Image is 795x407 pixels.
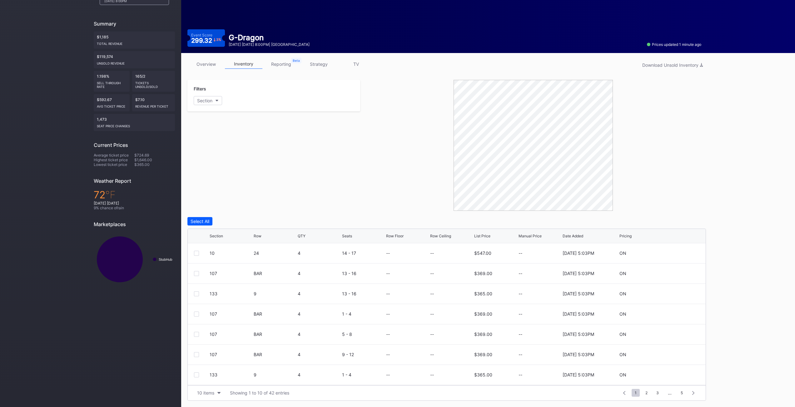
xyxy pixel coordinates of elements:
[94,153,134,157] div: Average ticket price
[430,250,434,256] div: --
[563,250,594,256] div: [DATE] 5:03PM
[298,311,340,317] div: 4
[619,372,626,377] div: ON
[94,114,175,131] div: 1,473
[563,291,594,296] div: [DATE] 5:03PM
[519,311,561,317] div: --
[519,234,542,238] div: Manual Price
[519,291,561,296] div: --
[187,217,212,225] button: Select All
[210,311,252,317] div: 107
[298,352,340,357] div: 4
[386,352,390,357] div: --
[653,389,662,397] span: 3
[97,102,127,108] div: Avg ticket price
[210,352,252,357] div: 107
[97,122,172,128] div: seat price changes
[230,390,289,395] div: Showing 1 to 10 of 42 entries
[210,372,252,377] div: 133
[300,59,337,69] a: strategy
[254,234,261,238] div: Row
[430,352,434,357] div: --
[647,42,701,47] div: Prices updated 1 minute ago
[94,157,134,162] div: Highest ticket price
[474,250,491,256] div: $547.00
[134,153,175,157] div: $724.69
[197,98,212,103] div: Section
[254,352,296,357] div: BAR
[430,234,451,238] div: Row Ceiling
[386,234,404,238] div: Row Floor
[97,39,172,46] div: Total Revenue
[210,291,252,296] div: 133
[678,389,686,397] span: 5
[134,162,175,167] div: $365.00
[519,271,561,276] div: --
[94,71,130,92] div: 1.198%
[642,389,651,397] span: 2
[519,332,561,337] div: --
[254,311,296,317] div: BAR
[229,42,310,47] div: [DATE] [DATE] 8:00PM | [GEOGRAPHIC_DATA]
[519,352,561,357] div: --
[97,59,172,65] div: Unsold Revenue
[563,372,594,377] div: [DATE] 5:03PM
[97,79,127,89] div: Sell Through Rate
[210,250,252,256] div: 10
[94,162,134,167] div: Lowest ticket price
[132,94,175,111] div: $7.10
[430,291,434,296] div: --
[191,33,212,37] div: Event Score
[342,372,385,377] div: 1 - 4
[474,311,492,317] div: $369.00
[619,332,626,337] div: ON
[386,311,390,317] div: --
[94,31,175,49] div: $1,185
[94,232,175,287] svg: Chart title
[210,234,223,238] div: Section
[194,96,222,105] button: Section
[474,234,490,238] div: List Price
[342,291,385,296] div: 13 - 16
[563,311,594,317] div: [DATE] 5:03PM
[386,271,390,276] div: --
[94,189,175,201] div: 72
[430,271,434,276] div: --
[135,102,172,108] div: Revenue per ticket
[94,142,175,148] div: Current Prices
[191,37,221,44] div: 299.32
[298,332,340,337] div: 4
[619,234,632,238] div: Pricing
[474,352,492,357] div: $369.00
[254,271,296,276] div: BAR
[94,201,175,206] div: [DATE] [DATE]
[563,234,583,238] div: Date Added
[632,389,640,397] span: 1
[386,332,390,337] div: --
[619,352,626,357] div: ON
[94,94,130,111] div: $592.67
[342,250,385,256] div: 14 - 17
[94,51,175,68] div: $119,574
[342,332,385,337] div: 5 - 8
[197,390,214,395] div: 10 items
[94,206,175,210] div: 9 % chance of rain
[563,332,594,337] div: [DATE] 5:03PM
[430,372,434,377] div: --
[191,219,209,224] div: Select All
[159,258,172,261] text: StubHub
[105,189,116,201] span: ℉
[563,271,594,276] div: [DATE] 5:03PM
[619,291,626,296] div: ON
[474,372,492,377] div: $365.00
[474,271,492,276] div: $369.00
[386,250,390,256] div: --
[474,332,492,337] div: $369.00
[430,311,434,317] div: --
[135,79,172,89] div: Tickets Unsold/Sold
[639,61,706,69] button: Download Unsold Inventory
[194,86,354,91] div: Filters
[254,372,296,377] div: 9
[337,59,375,69] a: TV
[187,59,225,69] a: overview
